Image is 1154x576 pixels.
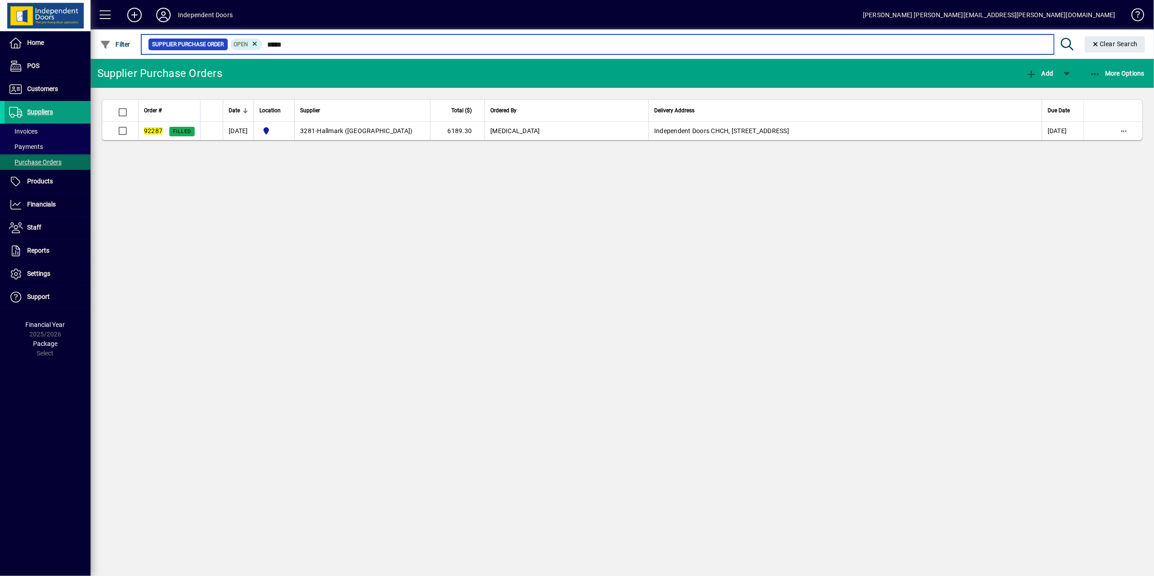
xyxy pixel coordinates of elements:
div: Independent Doors [178,8,233,22]
span: Open [234,41,249,48]
a: Products [5,170,91,193]
span: Products [27,178,53,185]
span: Purchase Orders [9,158,62,166]
a: Reports [5,240,91,262]
span: Date [229,106,240,115]
td: 6189.30 [430,122,484,140]
span: Cromwell Central Otago [259,125,289,136]
span: Suppliers [27,108,53,115]
a: Support [5,286,91,308]
span: Delivery Address [654,106,694,115]
button: Add [120,7,149,23]
a: POS [5,55,91,77]
span: Filled [173,129,191,134]
td: [DATE] [223,122,254,140]
span: POS [27,62,39,69]
mat-chip: Completion Status: Open [230,38,263,50]
div: Due Date [1048,106,1078,115]
span: Financial Year [26,321,65,328]
a: Purchase Orders [5,154,91,170]
span: Package [33,340,57,347]
a: Knowledge Base [1125,2,1143,31]
span: Location [259,106,281,115]
span: Total ($) [451,106,472,115]
button: Profile [149,7,178,23]
div: Supplier Purchase Orders [97,66,222,81]
span: Settings [27,270,50,277]
span: Reports [27,247,49,254]
div: Date [229,106,248,115]
a: Settings [5,263,91,285]
span: Home [27,39,44,46]
span: Supplier Purchase Order [152,40,224,49]
a: Invoices [5,124,91,139]
span: Ordered By [490,106,517,115]
div: [PERSON_NAME] [PERSON_NAME][EMAIL_ADDRESS][PERSON_NAME][DOMAIN_NAME] [863,8,1116,22]
span: [MEDICAL_DATA] [490,127,540,134]
button: Filter [98,36,133,53]
span: Due Date [1048,106,1070,115]
span: Order # [144,106,162,115]
span: Hallmark ([GEOGRAPHIC_DATA]) [317,127,413,134]
div: Supplier [300,106,425,115]
td: - [294,122,430,140]
span: Customers [27,85,58,92]
button: More options [1116,124,1131,138]
span: Financials [27,201,56,208]
a: Payments [5,139,91,154]
span: Filter [100,41,130,48]
button: Clear [1085,36,1145,53]
a: Home [5,32,91,54]
div: Order # [144,106,195,115]
span: Invoices [9,128,38,135]
span: Add [1026,70,1053,77]
div: Location [259,106,289,115]
div: Ordered By [490,106,643,115]
div: Total ($) [436,106,480,115]
a: Financials [5,193,91,216]
button: More Options [1087,65,1147,82]
a: Staff [5,216,91,239]
span: Clear Search [1092,40,1138,48]
span: Supplier [300,106,320,115]
em: 92287 [144,127,163,134]
button: Add [1024,65,1055,82]
span: 3281 [300,127,315,134]
a: Customers [5,78,91,101]
span: Payments [9,143,43,150]
span: Support [27,293,50,300]
span: Staff [27,224,41,231]
td: [DATE] [1042,122,1083,140]
span: More Options [1090,70,1145,77]
td: Independent Doors CHCH, [STREET_ADDRESS] [648,122,1042,140]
